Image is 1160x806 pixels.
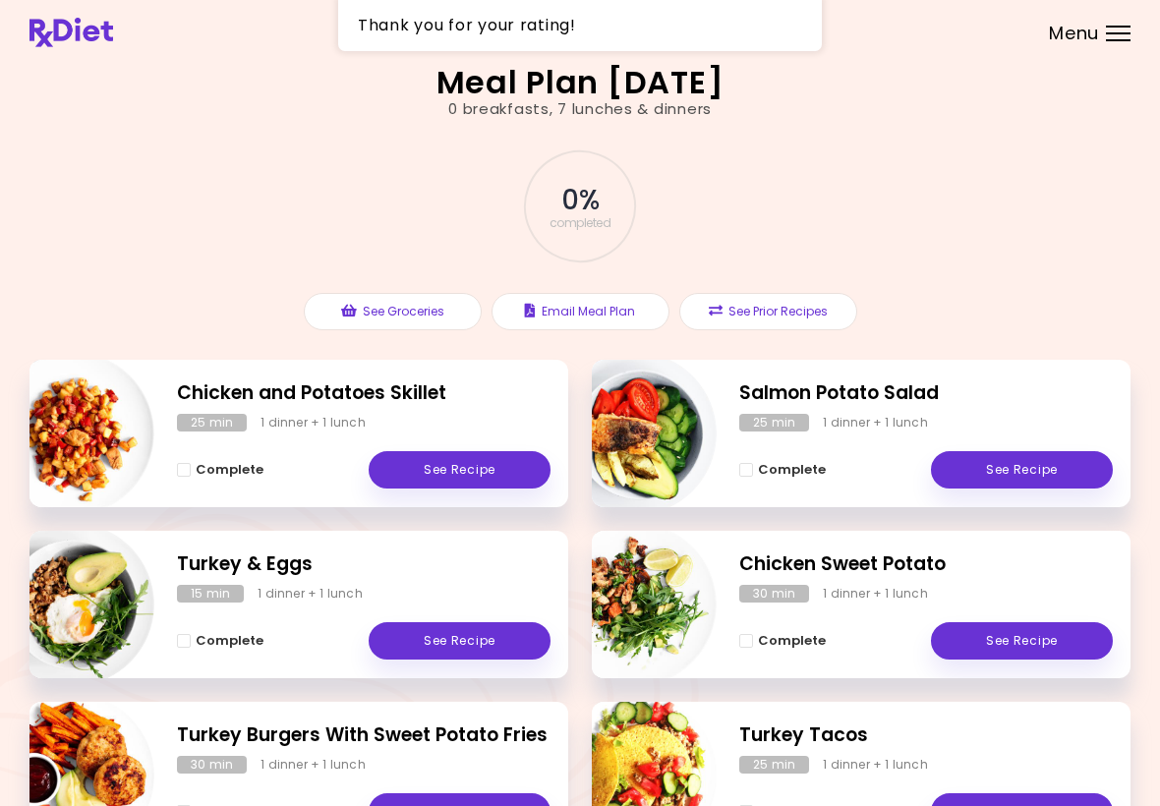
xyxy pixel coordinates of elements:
button: Email Meal Plan [492,293,669,330]
div: 30 min [177,756,247,774]
button: Complete - Salmon Potato Salad [739,458,826,482]
div: 25 min [739,414,809,432]
a: See Recipe - Salmon Potato Salad [931,451,1113,489]
button: See Prior Recipes [679,293,857,330]
img: RxDiet [29,18,113,47]
h2: Turkey & Eggs [177,550,551,579]
div: 30 min [739,585,809,603]
img: Info - Chicken Sweet Potato [553,523,717,686]
span: Complete [196,462,263,478]
a: See Recipe - Chicken and Potatoes Skillet [369,451,551,489]
div: 25 min [739,756,809,774]
button: Complete - Turkey & Eggs [177,629,263,653]
div: 1 dinner + 1 lunch [261,414,366,432]
h2: Turkey Tacos [739,721,1113,750]
span: Complete [758,462,826,478]
span: completed [550,217,611,229]
h2: Chicken and Potatoes Skillet [177,379,551,408]
div: 25 min [177,414,247,432]
div: 0 breakfasts , 7 lunches & dinners [448,98,712,121]
h2: Salmon Potato Salad [739,379,1113,408]
button: Complete - Chicken Sweet Potato [739,629,826,653]
div: 1 dinner + 1 lunch [261,756,366,774]
a: See Recipe - Turkey & Eggs [369,622,551,660]
button: Complete - Chicken and Potatoes Skillet [177,458,263,482]
a: See Recipe - Chicken Sweet Potato [931,622,1113,660]
div: 15 min [177,585,244,603]
button: See Groceries [304,293,482,330]
h2: Meal Plan [DATE] [436,67,725,98]
h2: Chicken Sweet Potato [739,550,1113,579]
div: 1 dinner + 1 lunch [823,756,928,774]
span: Complete [196,633,263,649]
div: 1 dinner + 1 lunch [823,414,928,432]
img: Info - Salmon Potato Salad [553,352,717,515]
div: 1 dinner + 1 lunch [258,585,363,603]
span: Menu [1049,25,1099,42]
span: 0 % [561,184,598,217]
span: Complete [758,633,826,649]
h2: Turkey Burgers With Sweet Potato Fries [177,721,551,750]
div: 1 dinner + 1 lunch [823,585,928,603]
